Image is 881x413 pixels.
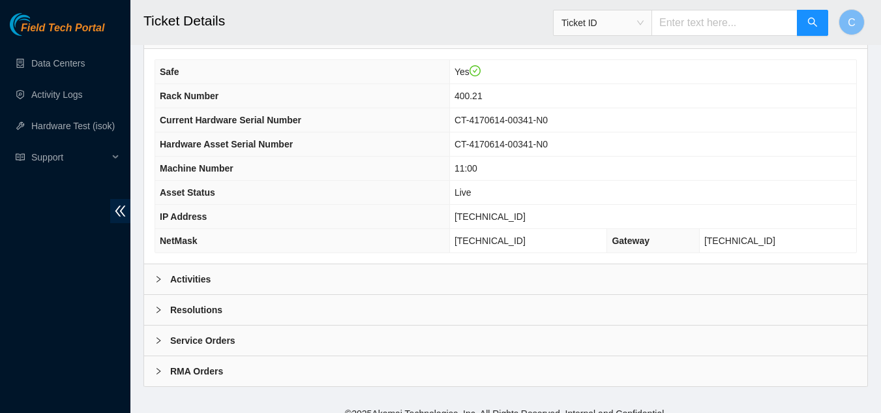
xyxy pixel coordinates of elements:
[31,89,83,100] a: Activity Logs
[144,295,867,325] div: Resolutions
[170,272,211,286] b: Activities
[170,303,222,317] b: Resolutions
[160,91,218,101] span: Rack Number
[155,367,162,375] span: right
[839,9,865,35] button: C
[455,236,526,246] span: [TECHNICAL_ID]
[155,306,162,314] span: right
[455,187,471,198] span: Live
[612,236,650,246] span: Gateway
[10,13,66,36] img: Akamai Technologies
[31,121,115,131] a: Hardware Test (isok)
[455,115,548,125] span: CT-4170614-00341-N0
[160,139,293,149] span: Hardware Asset Serial Number
[160,236,198,246] span: NetMask
[651,10,798,36] input: Enter text here...
[455,211,526,222] span: [TECHNICAL_ID]
[807,17,818,29] span: search
[144,326,867,356] div: Service Orders
[160,163,233,174] span: Machine Number
[704,236,775,246] span: [TECHNICAL_ID]
[170,364,223,378] b: RMA Orders
[155,337,162,344] span: right
[160,211,207,222] span: IP Address
[455,139,548,149] span: CT-4170614-00341-N0
[455,67,481,77] span: Yes
[797,10,828,36] button: search
[170,333,235,348] b: Service Orders
[144,264,867,294] div: Activities
[31,58,85,69] a: Data Centers
[455,91,483,101] span: 400.21
[848,14,856,31] span: C
[160,67,179,77] span: Safe
[144,356,867,386] div: RMA Orders
[160,115,301,125] span: Current Hardware Serial Number
[16,153,25,162] span: read
[561,13,644,33] span: Ticket ID
[160,187,215,198] span: Asset Status
[455,163,477,174] span: 11:00
[10,23,104,40] a: Akamai TechnologiesField Tech Portal
[31,144,108,170] span: Support
[470,65,481,77] span: check-circle
[110,199,130,223] span: double-left
[155,275,162,283] span: right
[21,22,104,35] span: Field Tech Portal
